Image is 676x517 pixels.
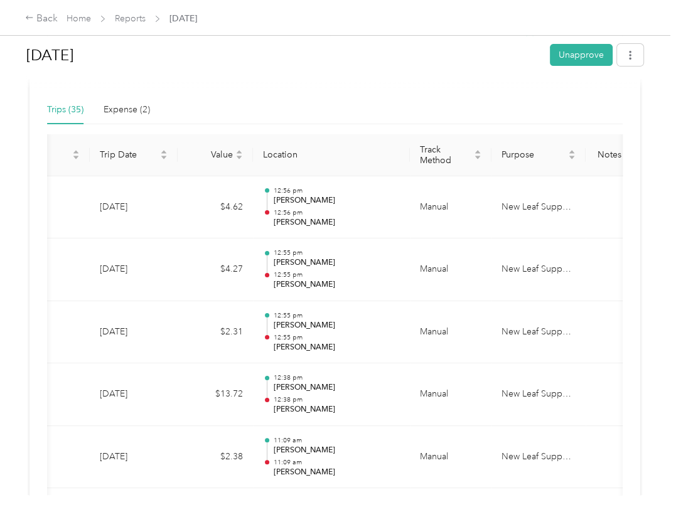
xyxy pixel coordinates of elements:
div: Back [25,11,58,26]
span: caret-down [568,154,576,161]
p: [PERSON_NAME] [273,279,400,290]
td: New Leaf Supports [491,176,586,239]
td: Manual [410,238,491,301]
p: 12:38 pm [273,373,400,382]
p: [PERSON_NAME] [273,320,400,331]
p: [PERSON_NAME] [273,404,400,415]
p: [PERSON_NAME] [273,257,400,269]
td: $2.38 [178,426,253,489]
td: $4.62 [178,176,253,239]
th: Notes [586,134,633,176]
td: Manual [410,301,491,364]
td: [DATE] [90,363,178,426]
td: 6.6 [13,176,90,239]
p: [PERSON_NAME] [273,382,400,393]
p: 12:55 pm [273,311,400,320]
p: [PERSON_NAME] [273,467,400,478]
th: Miles [13,134,90,176]
td: 19.6 [13,363,90,426]
td: [DATE] [90,176,178,239]
td: Manual [410,363,491,426]
td: Manual [410,176,491,239]
td: New Leaf Supports [491,363,586,426]
span: caret-up [160,148,168,156]
td: Manual [410,426,491,489]
span: caret-down [474,154,481,161]
th: Trip Date [90,134,178,176]
div: Trips (35) [47,103,83,117]
td: $2.31 [178,301,253,364]
a: Home [67,13,91,24]
p: 12:56 pm [273,186,400,195]
td: 6.1 [13,238,90,301]
span: Value [188,149,233,160]
p: 12:55 pm [273,248,400,257]
td: 3.4 [13,426,90,489]
th: Location [253,134,410,176]
span: caret-down [235,154,243,161]
span: caret-up [72,148,80,156]
span: Track Method [420,144,471,166]
button: Unapprove [550,44,613,66]
td: New Leaf Supports [491,426,586,489]
span: [DATE] [169,12,197,25]
td: [DATE] [90,301,178,364]
p: 12:56 pm [273,208,400,217]
th: Track Method [410,134,491,176]
p: [PERSON_NAME] [273,342,400,353]
iframe: Everlance-gr Chat Button Frame [606,447,676,517]
span: Purpose [502,149,566,160]
p: 11:09 am [273,458,400,467]
p: 12:55 pm [273,270,400,279]
span: caret-up [568,148,576,156]
td: 3.3 [13,301,90,364]
td: New Leaf Supports [491,238,586,301]
th: Value [178,134,253,176]
td: New Leaf Supports [491,301,586,364]
div: Expense (2) [104,103,150,117]
td: $13.72 [178,363,253,426]
h1: Sep 2025 [26,40,541,70]
p: [PERSON_NAME] [273,195,400,206]
span: caret-up [474,148,481,156]
span: caret-down [72,154,80,161]
td: [DATE] [90,426,178,489]
p: 12:38 pm [273,395,400,404]
p: 12:55 pm [273,333,400,342]
span: caret-up [235,148,243,156]
p: [PERSON_NAME] [273,217,400,228]
span: caret-down [160,154,168,161]
a: Reports [115,13,146,24]
th: Purpose [491,134,586,176]
p: [PERSON_NAME] [273,445,400,456]
td: [DATE] [90,238,178,301]
p: 11:09 am [273,436,400,445]
span: Trip Date [100,149,158,160]
td: $4.27 [178,238,253,301]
